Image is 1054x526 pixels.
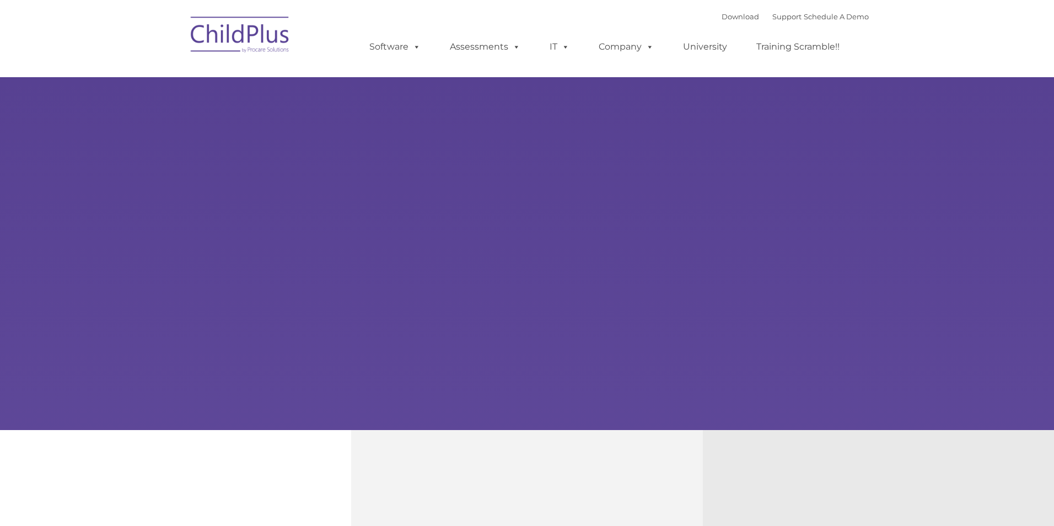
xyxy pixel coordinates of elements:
a: Download [722,12,759,21]
a: Schedule A Demo [804,12,869,21]
a: Assessments [439,36,531,58]
img: ChildPlus by Procare Solutions [185,9,295,64]
a: Company [588,36,665,58]
a: Support [772,12,802,21]
a: University [672,36,738,58]
a: Training Scramble!! [745,36,851,58]
font: | [722,12,869,21]
a: IT [539,36,580,58]
a: Software [358,36,432,58]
